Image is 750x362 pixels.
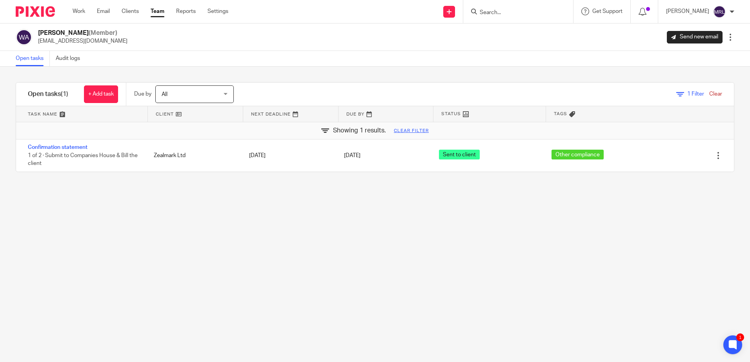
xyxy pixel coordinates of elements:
div: [DATE] [241,148,336,163]
span: All [162,92,167,97]
p: [EMAIL_ADDRESS][DOMAIN_NAME] [38,37,127,45]
a: Open tasks [16,51,50,66]
p: Due by [134,90,151,98]
span: (Member) [89,30,117,36]
img: svg%3E [713,5,726,18]
p: [PERSON_NAME] [666,7,709,15]
img: svg%3E [16,29,32,45]
span: Status [441,110,461,117]
a: Clear filter [394,128,429,134]
span: 1 [687,91,690,97]
div: 1 [736,333,744,341]
a: Team [151,7,164,15]
span: Filter [687,91,704,97]
a: Settings [208,7,228,15]
a: Confirmation statement [28,145,87,150]
span: 1 of 2 · Submit to Companies House & Bill the client [28,153,138,167]
span: Get Support [592,9,623,14]
img: Pixie [16,6,55,17]
div: Zealmark Ltd [146,148,241,163]
a: Reports [176,7,196,15]
a: Send new email [667,31,723,43]
a: Audit logs [56,51,86,66]
span: (1) [61,91,68,97]
span: [DATE] [344,153,360,158]
span: Tags [554,110,567,117]
span: Showing 1 results. [333,126,386,135]
a: Work [73,7,85,15]
a: Clear [709,91,722,97]
a: + Add task [84,85,118,103]
span: Sent to client [439,150,480,159]
span: Other compliance [552,150,604,159]
a: Clients [122,7,139,15]
a: Email [97,7,110,15]
h2: [PERSON_NAME] [38,29,127,37]
h1: Open tasks [28,90,68,98]
input: Search [479,9,550,16]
